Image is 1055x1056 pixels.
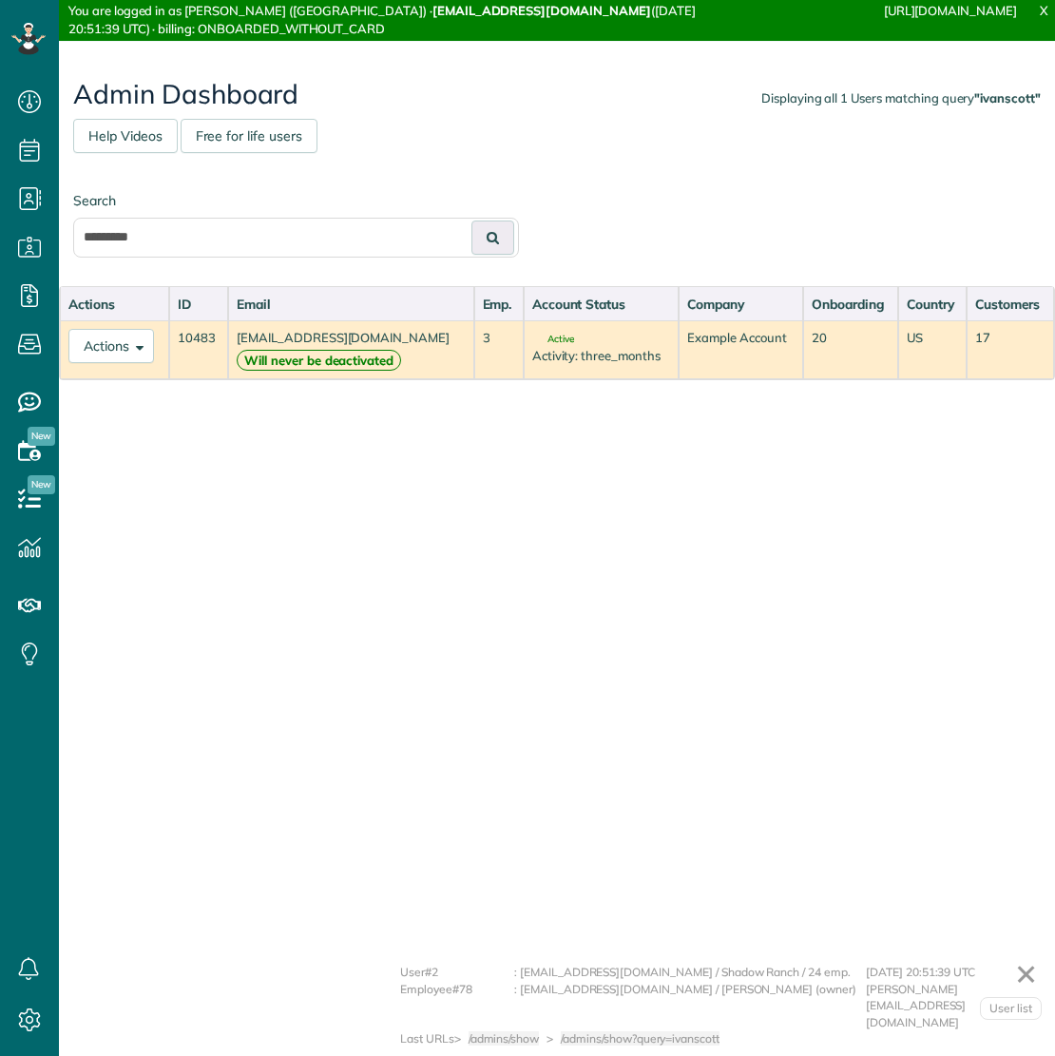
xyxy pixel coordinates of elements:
[181,119,317,153] a: Free for life users
[532,347,671,365] div: Activity: three_months
[400,981,514,1031] div: Employee#78
[237,295,465,314] div: Email
[68,295,161,314] div: Actions
[483,295,515,314] div: Emp.
[474,320,524,379] td: 3
[866,981,1037,1031] div: [PERSON_NAME][EMAIL_ADDRESS][DOMAIN_NAME]
[803,320,898,379] td: 20
[469,1031,540,1046] span: /admins/show
[514,981,866,1031] div: : [EMAIL_ADDRESS][DOMAIN_NAME] / [PERSON_NAME] (owner)
[761,89,1041,107] div: Displaying all 1 Users matching query
[73,191,519,210] label: Search
[432,3,651,18] strong: [EMAIL_ADDRESS][DOMAIN_NAME]
[228,320,473,379] td: [EMAIL_ADDRESS][DOMAIN_NAME]
[1006,951,1046,997] a: ✕
[28,475,55,494] span: New
[400,964,514,981] div: User#2
[169,320,228,379] td: 10483
[514,964,866,981] div: : [EMAIL_ADDRESS][DOMAIN_NAME] / Shadow Ranch / 24 emp.
[679,320,803,379] td: Example Account
[967,320,1054,379] td: 17
[812,295,890,314] div: Onboarding
[898,320,967,379] td: US
[980,997,1042,1020] a: User list
[73,119,178,153] a: Help Videos
[73,80,1041,109] h2: Admin Dashboard
[237,350,401,372] strong: Will never be deactivated
[28,427,55,446] span: New
[178,295,220,314] div: ID
[68,329,154,363] button: Actions
[400,1030,454,1047] div: Last URLs
[454,1030,727,1047] div: > >
[532,295,671,314] div: Account Status
[687,295,795,314] div: Company
[907,295,958,314] div: Country
[974,90,1041,106] strong: "ivanscott"
[532,335,574,344] span: Active
[866,964,1037,981] div: [DATE] 20:51:39 UTC
[884,3,1017,18] a: [URL][DOMAIN_NAME]
[975,295,1045,314] div: Customers
[561,1031,719,1046] span: /admins/show?query=ivanscott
